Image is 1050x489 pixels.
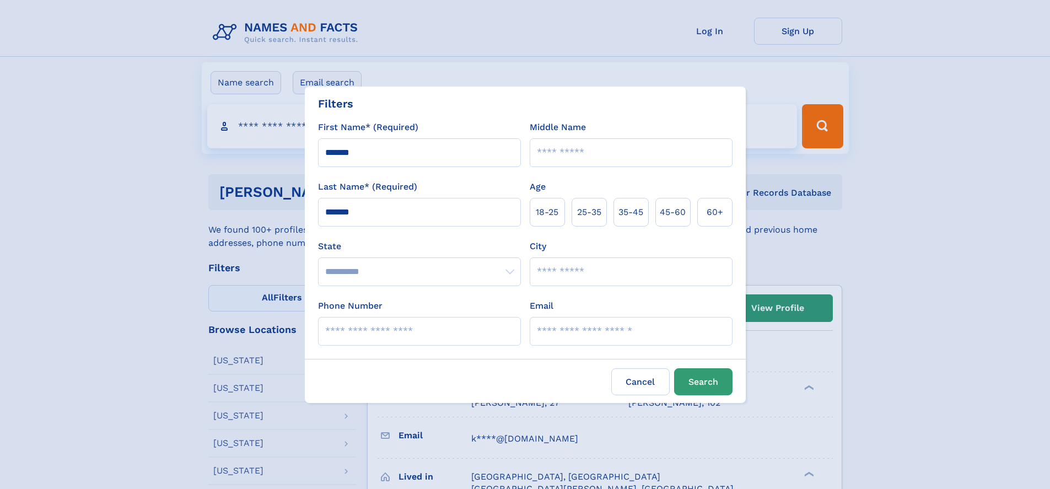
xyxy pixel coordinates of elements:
[530,299,553,313] label: Email
[318,299,383,313] label: Phone Number
[318,240,521,253] label: State
[536,206,558,219] span: 18‑25
[707,206,723,219] span: 60+
[577,206,601,219] span: 25‑35
[618,206,643,219] span: 35‑45
[660,206,686,219] span: 45‑60
[530,121,586,134] label: Middle Name
[318,180,417,194] label: Last Name* (Required)
[318,95,353,112] div: Filters
[530,240,546,253] label: City
[611,368,670,395] label: Cancel
[674,368,733,395] button: Search
[530,180,546,194] label: Age
[318,121,418,134] label: First Name* (Required)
